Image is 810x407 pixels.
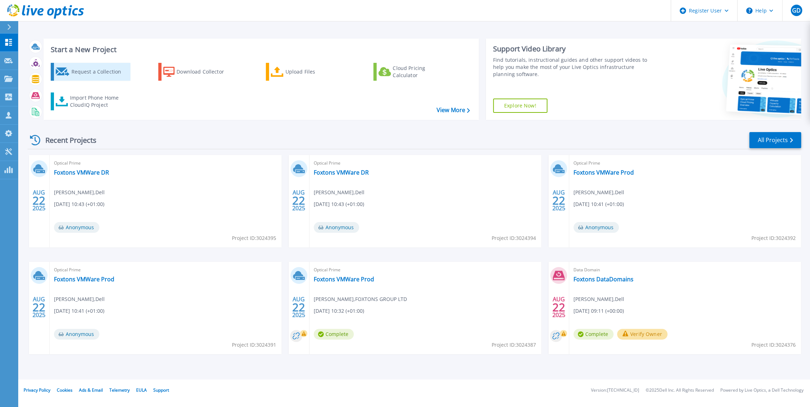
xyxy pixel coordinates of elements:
span: [PERSON_NAME] , Dell [314,189,364,196]
span: 22 [292,304,305,310]
span: Data Domain [573,266,797,274]
div: AUG 2025 [552,187,565,213]
div: Import Phone Home CloudIQ Project [70,94,126,109]
span: 22 [292,197,305,203]
a: Foxtons VMWare DR [314,169,369,176]
a: EULA [136,387,147,393]
span: Optical Prime [54,266,277,274]
span: Anonymous [54,329,99,340]
a: Upload Files [266,63,346,81]
span: Complete [314,329,354,340]
a: Foxtons VMWare Prod [54,276,114,283]
span: Project ID: 3024391 [232,341,276,349]
a: Foxtons VMWare DR [54,169,109,176]
span: [DATE] 10:43 (+01:00) [314,200,364,208]
span: 22 [552,304,565,310]
a: Telemetry [109,387,130,393]
span: Project ID: 3024376 [751,341,796,349]
div: AUG 2025 [292,294,305,320]
span: [PERSON_NAME] , Dell [54,189,105,196]
span: Project ID: 3024387 [492,341,536,349]
span: [PERSON_NAME] , Dell [54,295,105,303]
span: [PERSON_NAME] , FOXTONS GROUP LTD [314,295,407,303]
a: Cookies [57,387,73,393]
a: Foxtons VMWare Prod [573,169,634,176]
a: Foxtons VMWare Prod [314,276,374,283]
span: Optical Prime [314,266,537,274]
div: Request a Collection [71,65,128,79]
span: Optical Prime [314,159,537,167]
button: Verify Owner [617,329,667,340]
a: Cloud Pricing Calculator [373,63,453,81]
span: [DATE] 10:41 (+01:00) [573,200,624,208]
span: [PERSON_NAME] , Dell [573,189,624,196]
a: Request a Collection [51,63,130,81]
div: AUG 2025 [552,294,565,320]
span: [DATE] 09:11 (+00:00) [573,307,624,315]
a: Explore Now! [493,99,547,113]
span: [DATE] 10:32 (+01:00) [314,307,364,315]
div: AUG 2025 [32,294,46,320]
div: Download Collector [177,65,234,79]
li: Powered by Live Optics, a Dell Technology [720,388,804,393]
a: All Projects [749,132,801,148]
span: Anonymous [54,222,99,233]
li: Version: [TECHNICAL_ID] [591,388,639,393]
span: 22 [33,197,45,203]
span: 22 [552,197,565,203]
a: Support [153,387,169,393]
div: Recent Projects [28,131,106,149]
h3: Start a New Project [51,46,469,54]
span: Optical Prime [573,159,797,167]
a: View More [437,107,470,114]
span: [DATE] 10:43 (+01:00) [54,200,104,208]
span: Optical Prime [54,159,277,167]
span: 22 [33,304,45,310]
a: Download Collector [158,63,238,81]
a: Ads & Email [79,387,103,393]
span: Project ID: 3024395 [232,234,276,242]
span: [DATE] 10:41 (+01:00) [54,307,104,315]
a: Privacy Policy [24,387,50,393]
span: Anonymous [314,222,359,233]
a: Foxtons DataDomains [573,276,633,283]
span: Project ID: 3024392 [751,234,796,242]
div: Upload Files [285,65,343,79]
div: AUG 2025 [32,187,46,213]
div: Support Video Library [493,44,655,54]
span: Project ID: 3024394 [492,234,536,242]
span: [PERSON_NAME] , Dell [573,295,624,303]
div: Cloud Pricing Calculator [393,65,450,79]
li: © 2025 Dell Inc. All Rights Reserved [646,388,714,393]
span: Complete [573,329,613,340]
div: Find tutorials, instructional guides and other support videos to help you make the most of your L... [493,56,655,78]
span: GD [792,7,800,13]
span: Anonymous [573,222,619,233]
div: AUG 2025 [292,187,305,213]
